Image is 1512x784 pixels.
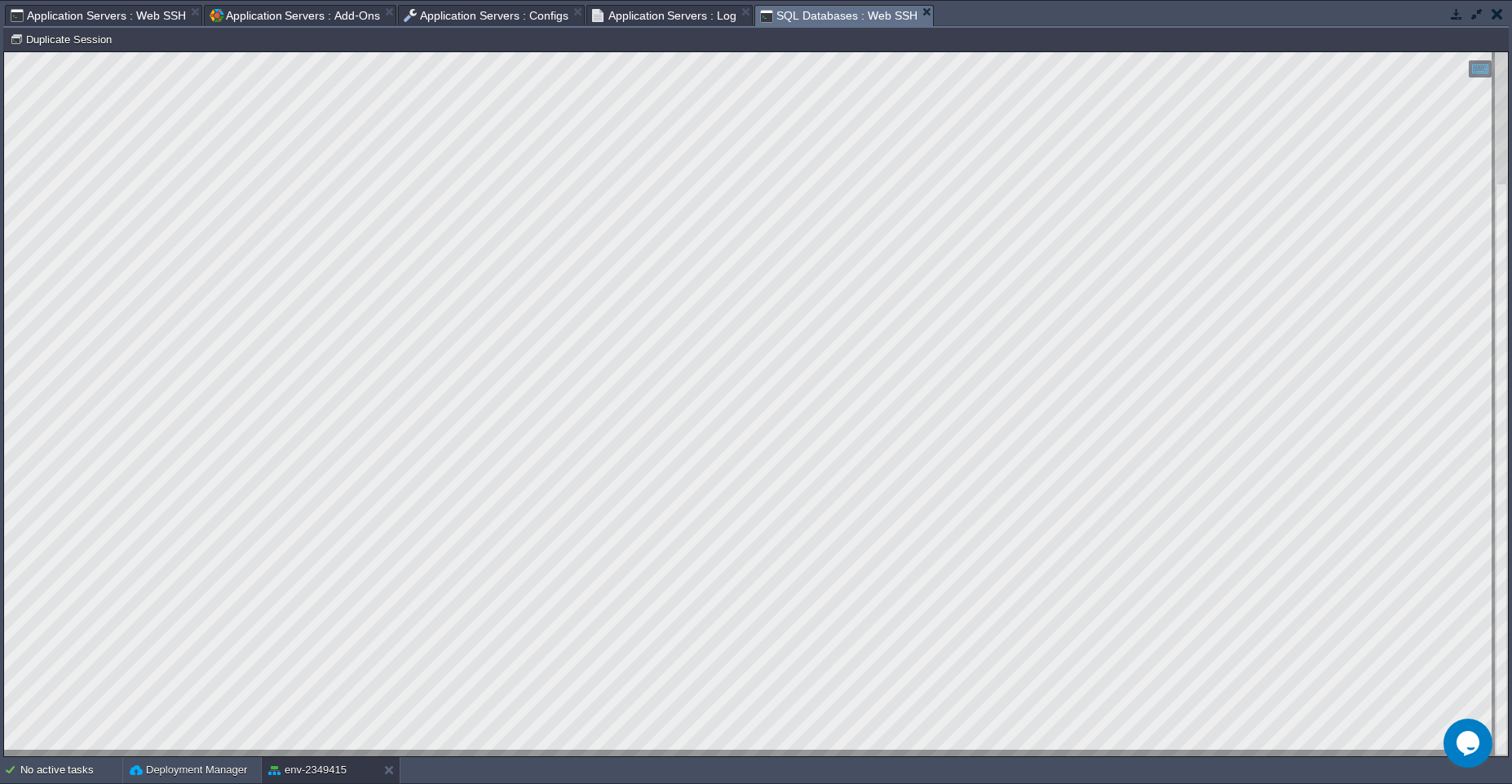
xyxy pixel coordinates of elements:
iframe: chat widget [1443,719,1496,768]
span: Application Servers : Add-Ons [210,6,380,25]
span: Application Servers : Web SSH [11,6,186,25]
span: Application Servers : Log [592,6,737,25]
span: Application Servers : Configs [404,6,568,25]
button: Duplicate Session [10,32,117,47]
button: env-2349415 [268,762,347,778]
button: Deployment Manager [130,762,247,778]
div: No active tasks [20,757,122,783]
span: SQL Databases : Web SSH [760,6,917,26]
